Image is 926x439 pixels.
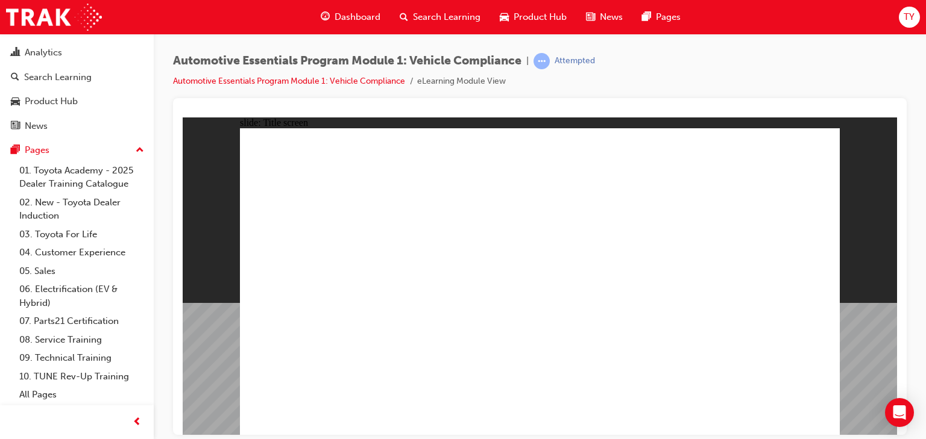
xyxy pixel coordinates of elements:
[14,280,149,312] a: 06. Electrification (EV & Hybrid)
[25,46,62,60] div: Analytics
[526,54,529,68] span: |
[632,5,690,30] a: pages-iconPages
[642,10,651,25] span: pages-icon
[413,10,480,24] span: Search Learning
[11,121,20,132] span: news-icon
[24,70,92,84] div: Search Learning
[14,312,149,331] a: 07. Parts21 Certification
[600,10,623,24] span: News
[656,10,681,24] span: Pages
[311,5,390,30] a: guage-iconDashboard
[14,243,149,262] a: 04. Customer Experience
[400,10,408,25] span: search-icon
[6,4,102,31] img: Trak
[11,23,20,34] span: people-icon
[173,54,521,68] span: Automotive Essentials Program Module 1: Vehicle Compliance
[885,398,914,427] div: Open Intercom Messenger
[14,161,149,193] a: 01. Toyota Academy - 2025 Dealer Training Catalogue
[25,95,78,108] div: Product Hub
[5,42,149,64] a: Analytics
[335,10,380,24] span: Dashboard
[5,66,149,89] a: Search Learning
[14,193,149,225] a: 02. New - Toyota Dealer Induction
[173,76,405,86] a: Automotive Essentials Program Module 1: Vehicle Compliance
[390,5,490,30] a: search-iconSearch Learning
[555,55,595,67] div: Attempted
[899,7,920,28] button: TY
[11,145,20,156] span: pages-icon
[25,143,49,157] div: Pages
[490,5,576,30] a: car-iconProduct Hub
[904,10,915,24] span: TY
[11,48,20,58] span: chart-icon
[5,90,149,113] a: Product Hub
[25,119,48,133] div: News
[586,10,595,25] span: news-icon
[11,96,20,107] span: car-icon
[417,75,506,89] li: eLearning Module View
[14,262,149,281] a: 05. Sales
[14,349,149,367] a: 09. Technical Training
[14,225,149,244] a: 03. Toyota For Life
[14,367,149,386] a: 10. TUNE Rev-Up Training
[5,115,149,137] a: News
[5,139,149,161] button: Pages
[133,415,142,430] span: prev-icon
[576,5,632,30] a: news-iconNews
[514,10,567,24] span: Product Hub
[321,10,330,25] span: guage-icon
[14,331,149,349] a: 08. Service Training
[136,143,144,158] span: up-icon
[14,385,149,404] a: All Pages
[534,53,550,69] span: learningRecordVerb_ATTEMPT-icon
[11,72,19,83] span: search-icon
[500,10,509,25] span: car-icon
